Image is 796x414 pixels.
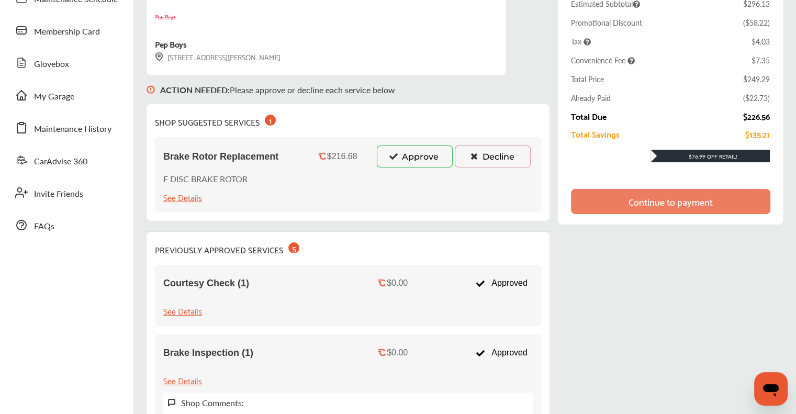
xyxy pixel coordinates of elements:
[163,151,278,162] span: Brake Rotor Replacement
[327,152,357,161] div: $216.68
[743,111,770,121] div: $226.56
[163,348,253,359] span: Brake Inspection (1)
[9,114,123,141] a: Maintenance History
[9,179,123,206] a: Invite Friends
[155,52,163,61] img: svg+xml;base64,PHN2ZyB3aWR0aD0iMTYiIGhlaWdodD0iMTciIHZpZXdCb3g9IjAgMCAxNiAxNyIgZmlsbD0ibm9uZSIgeG...
[9,17,123,44] a: Membership Card
[752,36,770,47] div: $4.03
[155,113,276,129] div: SHOP SUGGESTED SERVICES
[155,51,281,63] div: [STREET_ADDRESS][PERSON_NAME]
[571,17,642,28] div: Promotional Discount
[163,190,202,204] div: See Details
[743,74,770,84] div: $249.29
[745,129,770,139] div: $135.21
[9,49,123,76] a: Glovebox
[571,111,607,121] div: Total Due
[167,398,176,407] img: svg+xml;base64,PHN2ZyB3aWR0aD0iMTYiIGhlaWdodD0iMTciIHZpZXdCb3g9IjAgMCAxNiAxNyIgZmlsbD0ibm9uZSIgeG...
[163,278,249,289] span: Courtesy Check (1)
[571,55,635,65] span: Convenience Fee
[9,82,123,109] a: My Garage
[34,90,74,104] span: My Garage
[163,373,202,387] div: See Details
[160,84,230,96] b: ACTION NEEDED :
[377,146,453,167] button: Approve
[571,74,604,84] div: Total Price
[387,348,408,357] div: $0.00
[163,304,202,318] div: See Details
[752,55,770,65] div: $7.35
[571,93,611,103] div: Already Paid
[651,153,770,160] div: $76.99 Off Retail!
[34,155,87,169] span: CarAdvise 360
[571,36,591,47] span: Tax
[265,115,276,126] div: 1
[155,240,299,256] div: PREVIOUSLY APPROVED SERVICES
[571,129,620,139] div: Total Savings
[743,93,770,103] div: ( $22.73 )
[754,372,788,406] iframe: Button to launch messaging window
[470,343,532,363] div: Approved
[9,147,123,174] a: CarAdvise 360
[163,173,248,185] p: F DISC BRAKE ROTOR
[288,242,299,253] div: 5
[147,75,155,104] img: svg+xml;base64,PHN2ZyB3aWR0aD0iMTYiIGhlaWdodD0iMTciIHZpZXdCb3g9IjAgMCAxNiAxNyIgZmlsbD0ibm9uZSIgeG...
[34,187,83,201] span: Invite Friends
[34,25,100,39] span: Membership Card
[9,211,123,239] a: FAQs
[155,37,186,51] div: Pep Boys
[181,397,244,409] label: Shop Comments:
[155,7,176,28] img: logo-pepboys.png
[34,122,111,136] span: Maintenance History
[743,17,770,28] div: ( $58.22 )
[455,146,531,167] button: Decline
[160,84,395,96] p: Please approve or decline each service below
[34,220,54,233] span: FAQs
[470,273,532,293] div: Approved
[34,58,69,71] span: Glovebox
[387,278,408,288] div: $0.00
[629,196,713,207] div: Continue to payment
